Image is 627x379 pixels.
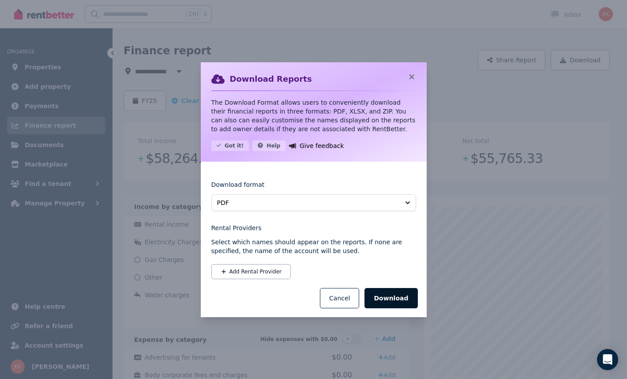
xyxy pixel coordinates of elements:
[230,73,312,85] h2: Download Reports
[211,180,265,194] label: Download format
[211,194,416,211] button: PDF
[211,238,416,255] p: Select which names should appear on the reports. If none are specified, the name of the account w...
[211,224,416,232] legend: Rental Providers
[320,288,359,308] button: Cancel
[211,98,416,133] p: The Download Format allows users to conveniently download their financial reports in three format...
[211,264,291,279] button: Add Rental Provider
[597,349,618,370] div: Open Intercom Messenger
[217,198,398,207] span: PDF
[252,140,285,151] button: Help
[211,140,249,151] button: Got it!
[364,288,417,308] button: Download
[289,140,344,151] a: Give feedback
